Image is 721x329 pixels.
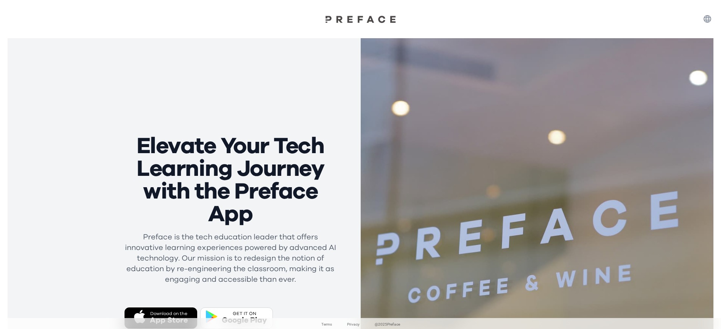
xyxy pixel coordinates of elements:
[323,15,399,23] img: Preface Logo
[222,310,267,317] div: GET IT ON
[375,321,400,327] span: @ 2025 Preface
[321,322,332,327] a: Terms
[125,135,336,226] h1: Elevate Your Tech Learning Journey with the Preface App
[222,315,267,326] div: Google Play
[347,322,360,327] a: Privacy
[125,307,197,329] button: Download on theApp Store
[125,232,336,285] p: Preface is the tech education leader that offers innovative learning experiences powered by advan...
[200,307,273,329] button: GET IT ONGoogle Play
[150,315,188,326] div: App Store
[150,310,188,317] div: Download on the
